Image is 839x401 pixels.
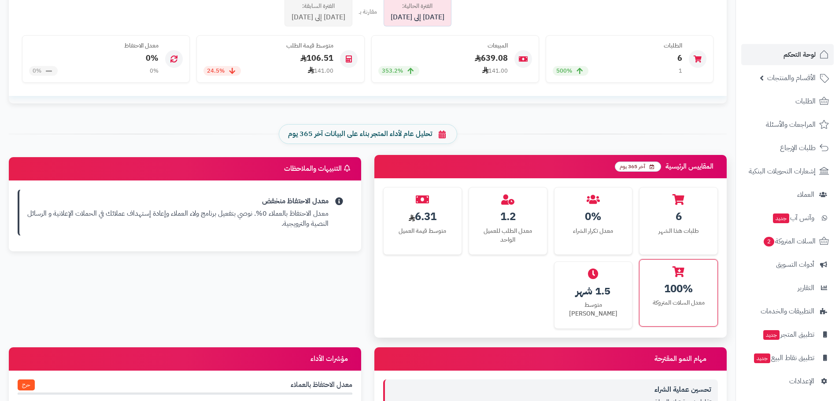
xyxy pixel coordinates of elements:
span: تطبيق المتجر [762,328,814,341]
img: logo-2.png [779,7,831,25]
span: وآتس آب [772,212,814,224]
span: طلبات الإرجاع [780,142,816,154]
span: السلات المتروكة [763,235,816,247]
div: معدل تكرار الشراء [561,227,626,235]
span: تطبيق نقاط البيع [753,352,814,364]
span: 500% [556,67,572,75]
span: التطبيقات والخدمات [761,305,814,317]
h4: المبيعات [378,42,508,49]
span: الطلبات [795,95,816,107]
span: الأقسام والمنتجات [767,72,816,84]
a: المراجعات والأسئلة [741,114,834,135]
div: 0% [150,67,159,75]
div: طلبات هذا الشهر [646,227,711,235]
span: معدل الاحتفاظ بالعملاء [291,380,352,390]
span: [DATE] إلى [DATE] [292,12,345,22]
span: آخر 365 يوم [615,162,661,172]
span: أدوات التسويق [776,258,814,271]
strong: معدل الاحتفاظ منخفض [26,196,329,206]
a: العملاء [741,184,834,205]
a: الطلبات [741,91,834,112]
a: طلبات الإرجاع [741,137,834,158]
div: 1 [679,67,682,75]
span: التقارير [798,282,814,294]
div: مقارنة بـ [359,7,377,16]
div: 6.31 [390,209,455,224]
a: أدوات التسويق [741,254,834,275]
div: متوسط قيمة العميل [390,227,455,235]
h4: معدل الاحتفاظ [29,42,159,49]
span: 2 [763,236,775,247]
a: وآتس آبجديد [741,207,834,228]
div: 6 [553,52,682,64]
div: 141.00 [308,66,333,75]
a: إشعارات التحويلات البنكية [741,161,834,182]
div: 141.00 [482,66,508,75]
span: حرج [18,379,35,390]
span: العملاء [797,188,814,201]
div: 1.2 [476,209,540,224]
h3: التنبيهات والملاحظات [284,165,352,173]
h4: متوسط قيمة الطلب [203,42,333,49]
a: لوحة التحكم [741,44,834,65]
span: الفترة السابقة: [302,2,335,11]
a: التطبيقات والخدمات [741,301,834,322]
h3: مؤشرات الأداء [310,355,352,363]
a: السلات المتروكة2 [741,231,834,252]
span: تحليل عام لأداء المتجر بناء على البيانات آخر 365 يوم [288,129,432,139]
div: معدل السلات المتروكة [646,298,711,307]
span: 24.5% [207,67,225,75]
div: معدل الطلب للعميل الواحد [476,227,540,244]
div: متوسط [PERSON_NAME] [561,301,626,318]
a: التقارير [741,277,834,298]
span: [DATE] إلى [DATE] [391,12,444,22]
div: 639.08 [378,52,508,64]
a: الإعدادات [741,371,834,392]
span: الإعدادات [789,375,814,387]
span: الفترة الحالية: [402,2,432,11]
span: لوحة التحكم [784,48,816,61]
h4: الطلبات [553,42,682,49]
h3: المقاييس الرئيسية [615,162,718,172]
div: 106.51 [203,52,333,64]
span: جديد [754,353,770,363]
span: المراجعات والأسئلة [766,118,816,131]
div: 1.5 شهر [561,283,626,298]
div: 6 [646,209,711,224]
h3: مهام النمو المقترحة [654,355,718,363]
span: جديد [773,213,789,223]
div: 100% [646,281,711,296]
span: إشعارات التحويلات البنكية [749,165,816,177]
a: تطبيق المتجرجديد [741,324,834,345]
p: معدل الاحتفاظ بالعملاء 0%. نوصي بتفعيل برنامج ولاء العملاء وإعادة إستهداف عملائك في الحملات الإعل... [26,209,329,229]
h4: تحسين عملية الشراء [392,386,711,394]
span: 0% [33,67,41,75]
div: 0% [561,209,626,224]
span: 353.2% [382,67,403,75]
span: جديد [763,330,780,340]
a: تطبيق نقاط البيعجديد [741,347,834,368]
div: 0% [29,52,159,64]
